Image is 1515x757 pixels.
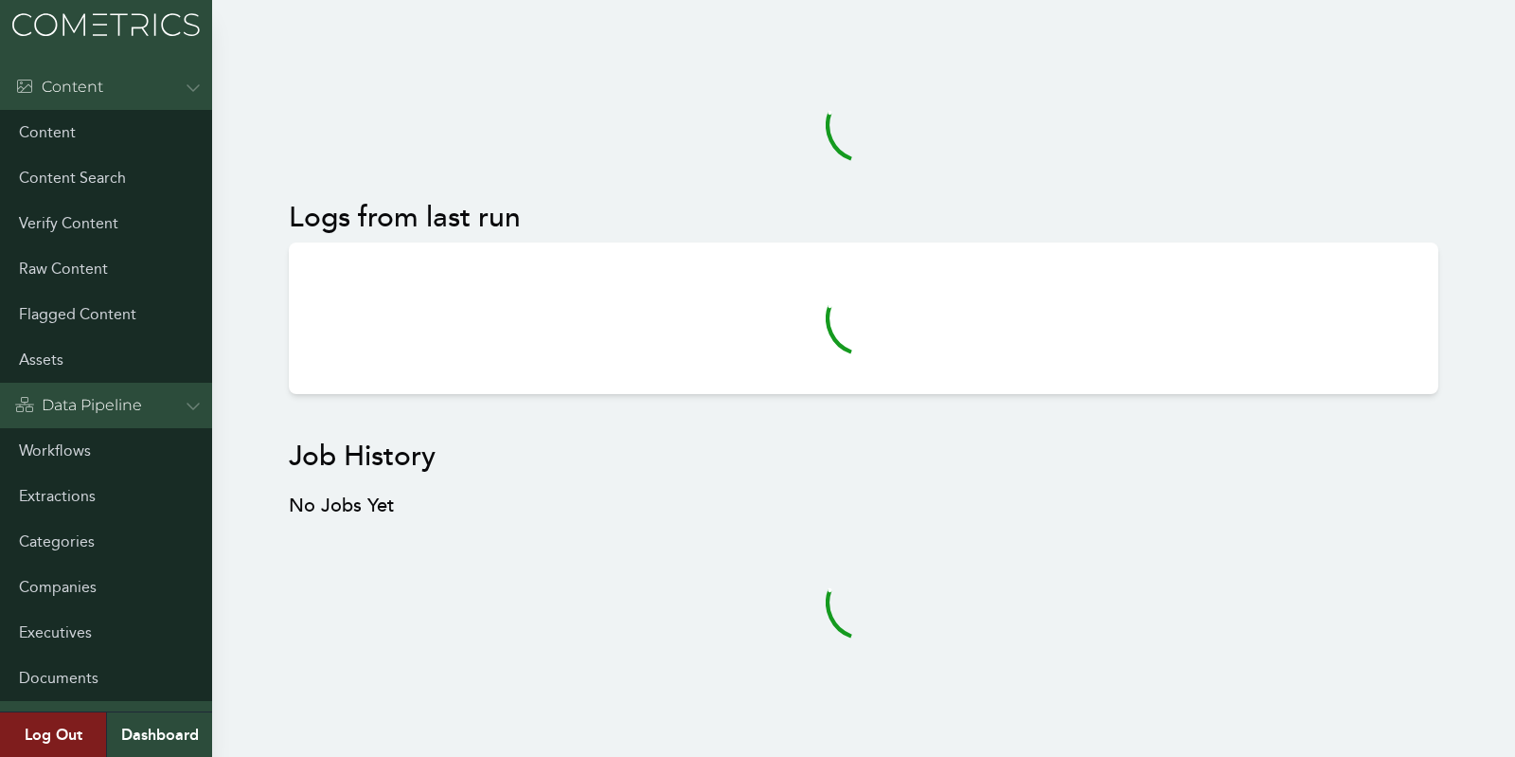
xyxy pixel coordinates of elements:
[106,712,212,757] a: Dashboard
[826,565,901,640] svg: audio-loading
[289,440,1437,474] h2: Job History
[15,394,142,417] div: Data Pipeline
[289,493,1437,519] h3: No Jobs Yet
[826,87,901,163] svg: audio-loading
[15,76,103,99] div: Content
[826,280,901,356] svg: audio-loading
[289,201,1437,235] h2: Logs from last run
